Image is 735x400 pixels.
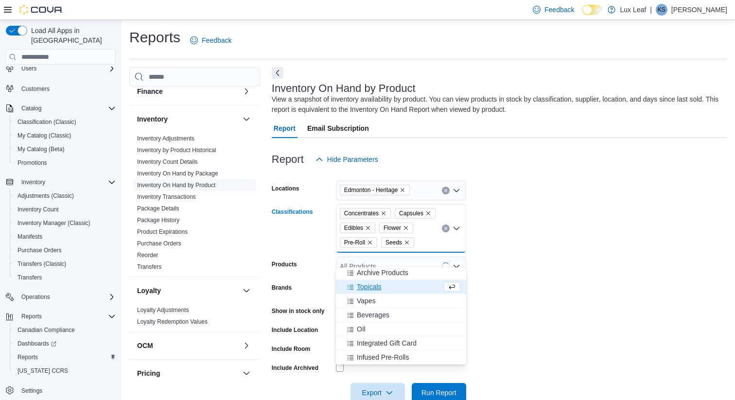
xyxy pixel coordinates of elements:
button: Operations [17,291,54,303]
span: Infused Pre-Rolls [357,352,409,362]
button: Reports [10,350,120,364]
span: Concentrates [344,209,379,218]
img: Cova [19,5,63,15]
button: Remove Pre-Roll from selection in this group [367,240,373,245]
a: Inventory On Hand by Product [137,182,215,189]
h3: Pricing [137,368,160,378]
span: Concentrates [340,208,391,219]
span: Settings [21,387,42,395]
a: Reorder [137,252,158,259]
button: Loyalty [137,286,239,296]
button: OCM [137,341,239,350]
span: Settings [17,384,116,397]
a: Promotions [14,157,51,169]
div: Inventory [129,133,260,277]
span: Edmonton - Heritage [340,185,410,195]
span: Vapes [357,296,376,306]
span: Hide Parameters [327,155,378,164]
span: Reports [14,351,116,363]
span: Users [21,65,36,72]
a: Loyalty Redemption Values [137,318,208,325]
button: Open list of options [453,187,460,194]
a: Transfers (Classic) [14,258,70,270]
a: My Catalog (Beta) [14,143,69,155]
a: Canadian Compliance [14,324,79,336]
a: Manifests [14,231,46,243]
span: Canadian Compliance [17,326,75,334]
span: Inventory by Product Historical [137,146,216,154]
span: Manifests [14,231,116,243]
span: Catalog [21,104,41,112]
h3: Loyalty [137,286,161,296]
button: My Catalog (Beta) [10,142,120,156]
button: Transfers (Classic) [10,257,120,271]
a: Inventory Transactions [137,193,196,200]
span: OIl [357,324,366,334]
a: Adjustments (Classic) [14,190,78,202]
span: Integrated Gift Card [357,338,417,348]
a: [US_STATE] CCRS [14,365,72,377]
span: Inventory Transactions [137,193,196,201]
button: Remove Flower from selection in this group [403,225,409,231]
label: Include Room [272,345,310,353]
button: Purchase Orders [10,243,120,257]
span: Adjustments (Classic) [14,190,116,202]
span: Users [17,63,116,74]
label: Show in stock only [272,307,325,315]
a: Purchase Orders [137,240,181,247]
button: Archive Products [336,266,466,280]
a: Inventory Count Details [137,158,198,165]
span: KS [658,4,665,16]
a: Feedback [186,31,235,50]
h1: Reports [129,28,180,47]
span: Pre-Roll [340,237,377,248]
button: Close list of options [453,225,460,232]
a: Customers [17,83,53,95]
span: Dashboards [14,338,116,349]
span: Edmonton - Heritage [344,185,398,195]
button: Catalog [2,102,120,115]
a: Loyalty Adjustments [137,307,189,313]
h3: Inventory [137,114,168,124]
span: Classification (Classic) [14,116,116,128]
button: Catalog [17,103,45,114]
span: Beverages [357,310,389,320]
button: Manifests [10,230,120,243]
button: Loyalty [241,285,252,296]
button: Beverages [336,308,466,322]
button: Reports [2,310,120,323]
a: Transfers [137,263,161,270]
span: Flower [384,223,401,233]
label: Locations [272,185,299,192]
button: Vapes [336,294,466,308]
div: View a snapshot of inventory availability by product. You can view products in stock by classific... [272,94,722,115]
span: Reorder [137,251,158,259]
button: Canadian Compliance [10,323,120,337]
p: Lux Leaf [620,4,647,16]
span: Transfers (Classic) [14,258,116,270]
span: Promotions [14,157,116,169]
span: Inventory Manager (Classic) [14,217,116,229]
span: My Catalog (Classic) [17,132,71,139]
span: Feedback [202,35,231,45]
button: Topicals [336,280,466,294]
button: OIl [336,322,466,336]
span: Reports [17,353,38,361]
span: Run Report [421,388,456,398]
button: Adjustments (Classic) [10,189,120,203]
span: Customers [21,85,50,93]
span: Inventory [21,178,45,186]
input: Dark Mode [582,5,603,15]
span: Seeds [385,238,402,247]
a: Inventory Adjustments [137,135,194,142]
button: OCM [241,340,252,351]
div: Kale Seelen [656,4,667,16]
a: My Catalog (Classic) [14,130,75,141]
span: Transfers [137,263,161,271]
span: Inventory Manager (Classic) [17,219,90,227]
label: Include Location [272,326,318,334]
button: Inventory [137,114,239,124]
button: Clear input [442,187,450,194]
button: Operations [2,290,120,304]
span: Catalog [17,103,116,114]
